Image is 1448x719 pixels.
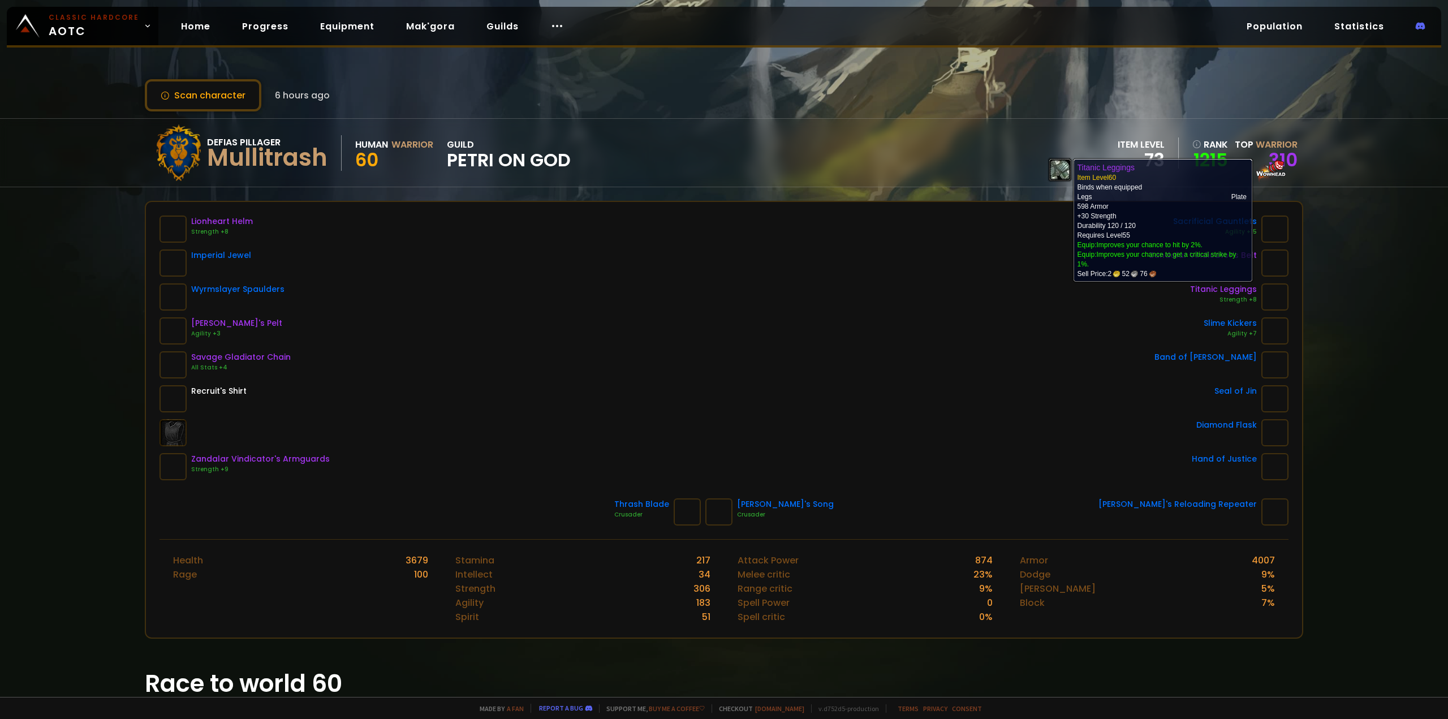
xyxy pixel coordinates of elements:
a: Improves your chance to get a critical strike by 1%. [1078,251,1236,268]
div: Diamond Flask [1196,419,1257,431]
div: 34 [699,567,710,582]
img: item-19824 [160,453,187,480]
div: Strength [455,582,495,596]
span: Warrior [1256,138,1298,151]
div: Savage Gladiator Chain [191,351,291,363]
div: 100 [414,567,428,582]
button: Scan character [145,79,261,111]
div: 0 % [979,610,993,624]
a: Guilds [477,15,528,38]
div: Agility +3 [191,329,282,338]
img: item-17705 [674,498,701,526]
img: item-19925 [1261,351,1288,378]
div: 217 [696,553,710,567]
div: [PERSON_NAME]'s Song [737,498,834,510]
div: Thrash Blade [614,498,669,510]
img: item-20130 [1261,419,1288,446]
img: item-15806 [705,498,732,526]
div: [PERSON_NAME]'s Reloading Repeater [1098,498,1257,510]
a: Mak'gora [397,15,464,38]
a: Progress [233,15,298,38]
span: Equip: [1078,251,1236,268]
span: Support me, [599,704,705,713]
a: Privacy [923,704,947,713]
img: item-11933 [160,249,187,277]
div: Human [355,137,388,152]
img: item-19898 [1261,385,1288,412]
a: Classic HardcoreAOTC [7,7,158,45]
a: Improves your chance to hit by 2%. [1097,241,1203,249]
td: Requires Level 55 [1078,231,1248,279]
span: 6 hours ago [275,88,330,102]
span: Checkout [712,704,804,713]
div: 306 [693,582,710,596]
img: item-11815 [1261,453,1288,480]
div: Warrior [391,137,433,152]
span: 598 Armor [1078,203,1109,210]
div: Attack Power [738,553,799,567]
div: 3679 [406,553,428,567]
div: 9 % [1261,567,1275,582]
span: petri on god [447,152,571,169]
div: Top [1235,137,1298,152]
img: item-21490 [1261,317,1288,345]
div: Wyrmslayer Spaulders [191,283,285,295]
div: 874 [975,553,993,567]
div: Spell critic [738,610,785,624]
a: [DOMAIN_NAME] [755,704,804,713]
img: item-19823 [1261,249,1288,277]
div: Hand of Justice [1192,453,1257,465]
div: All Stats +4 [191,363,291,372]
a: Statistics [1325,15,1393,38]
img: item-22385 [1261,283,1288,311]
div: Imperial Jewel [191,249,251,261]
span: 2 [1108,269,1121,279]
div: Zandalar Vindicator's Armguards [191,453,330,465]
span: Made by [473,704,524,713]
td: Binds when equipped Durability 120 / 120 [1078,162,1248,231]
div: Rage [173,567,197,582]
a: 310 [1269,147,1298,173]
span: Equip: [1078,241,1203,249]
div: 51 [702,610,710,624]
div: Agility [455,596,484,610]
img: item-13066 [160,283,187,311]
div: [PERSON_NAME] [1020,582,1096,596]
div: 4007 [1252,553,1275,567]
div: 9 % [979,582,993,596]
a: Buy me a coffee [649,704,705,713]
img: item-18204 [160,317,187,345]
td: Legs [1078,192,1121,202]
span: Item Level 60 [1078,174,1117,182]
a: Population [1238,15,1312,38]
div: Health [173,553,203,567]
img: item-22714 [1261,216,1288,243]
div: item level [1118,137,1165,152]
div: Strength +9 [191,465,330,474]
div: Agility +7 [1204,329,1257,338]
small: Classic Hardcore [49,12,139,23]
div: 73 [1118,152,1165,169]
a: Equipment [311,15,383,38]
a: a fan [507,704,524,713]
div: Strength +8 [191,227,253,236]
div: Stamina [455,553,494,567]
b: Titanic Leggings [1078,163,1135,172]
div: Block [1020,596,1045,610]
div: Crusader [614,510,669,519]
div: Defias Pillager [207,135,327,149]
span: v. d752d5 - production [811,704,879,713]
span: AOTC [49,12,139,40]
div: Mullitrash [207,149,327,166]
span: Plate [1231,193,1247,201]
div: Spirit [455,610,479,624]
div: 0 [987,596,993,610]
div: 23 % [973,567,993,582]
div: Sell Price: [1078,269,1248,279]
div: Slime Kickers [1204,317,1257,329]
img: item-11726 [160,351,187,378]
div: guild [447,137,571,169]
div: rank [1192,137,1228,152]
div: Intellect [455,567,493,582]
span: 60 [355,147,378,173]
